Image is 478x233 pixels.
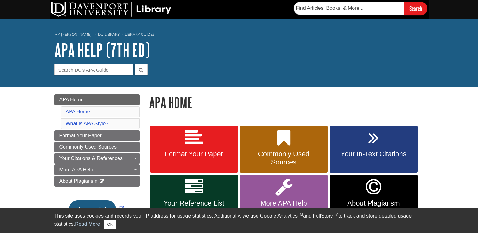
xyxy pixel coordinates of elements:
[59,133,102,138] span: Format Your Paper
[67,206,126,212] a: Link opens in new window
[99,179,104,183] i: This link opens in a new window
[59,97,84,102] span: APA Home
[54,30,424,40] nav: breadcrumb
[59,178,98,184] span: About Plagiarism
[69,200,116,218] button: En español
[54,176,140,187] a: About Plagiarism
[404,2,427,15] input: Search
[330,175,417,223] a: Link opens in new window
[54,164,140,175] a: More APA Help
[150,126,238,173] a: Format Your Paper
[54,32,92,37] a: My [PERSON_NAME]
[54,94,140,228] div: Guide Page Menu
[298,212,303,217] sup: TM
[334,150,413,158] span: Your In-Text Citations
[294,2,404,15] input: Find Articles, Books, & More...
[155,150,233,158] span: Format Your Paper
[240,175,328,223] a: More APA Help
[54,212,424,229] div: This site uses cookies and records your IP address for usage statistics. Additionally, we use Goo...
[54,130,140,141] a: Format Your Paper
[54,142,140,152] a: Commonly Used Sources
[333,212,338,217] sup: TM
[59,156,123,161] span: Your Citations & References
[66,109,90,114] a: APA Home
[240,126,328,173] a: Commonly Used Sources
[75,221,100,227] a: Read More
[155,199,233,207] span: Your Reference List
[59,167,93,172] span: More APA Help
[294,2,427,15] form: Searches DU Library's articles, books, and more
[98,32,120,37] a: DU Library
[330,126,417,173] a: Your In-Text Citations
[54,64,133,75] input: Search DU's APA Guide
[245,199,323,207] span: More APA Help
[51,2,171,17] img: DU Library
[125,32,155,37] a: Library Guides
[245,150,323,166] span: Commonly Used Sources
[54,153,140,164] a: Your Citations & References
[59,144,117,150] span: Commonly Used Sources
[104,220,116,229] button: Close
[150,175,238,223] a: Your Reference List
[54,94,140,105] a: APA Home
[149,94,424,111] h1: APA Home
[334,199,413,207] span: About Plagiarism
[54,40,150,60] a: APA Help (7th Ed)
[66,121,109,126] a: What is APA Style?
